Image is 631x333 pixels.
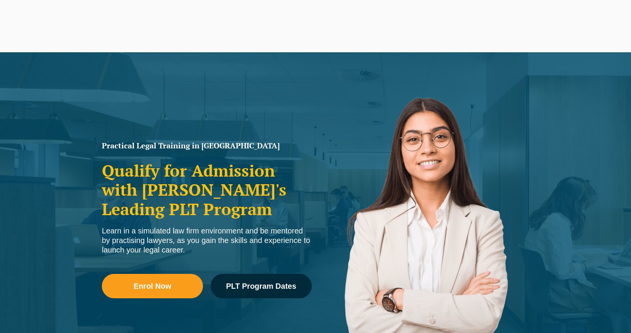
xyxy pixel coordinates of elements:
[102,274,203,298] a: Enrol Now
[102,142,312,150] h1: Practical Legal Training in [GEOGRAPHIC_DATA]
[102,161,312,219] h2: Qualify for Admission with [PERSON_NAME]'s Leading PLT Program
[211,274,312,298] a: PLT Program Dates
[102,226,312,255] div: Learn in a simulated law firm environment and be mentored by practising lawyers, as you gain the ...
[226,282,296,290] span: PLT Program Dates
[134,282,171,290] span: Enrol Now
